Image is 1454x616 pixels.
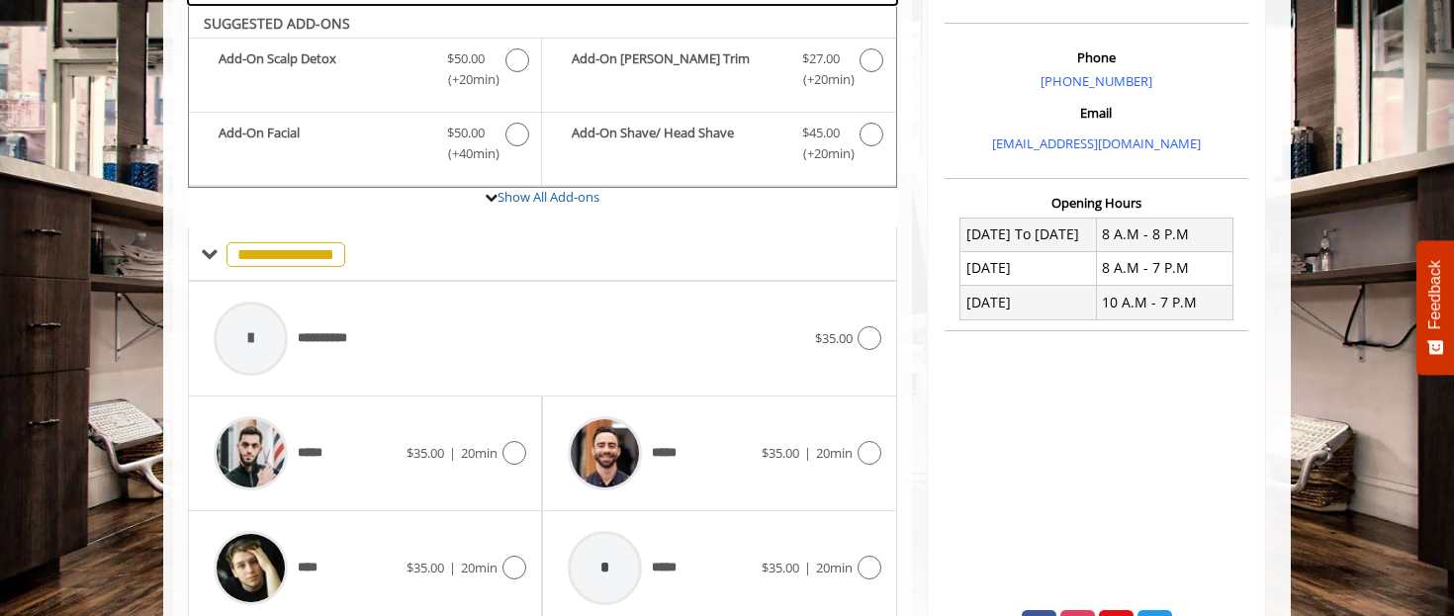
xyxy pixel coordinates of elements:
[945,196,1248,210] h3: Opening Hours
[552,123,885,169] label: Add-On Shave/ Head Shave
[1096,286,1232,319] td: 10 A.M - 7 P.M
[407,559,444,576] span: $35.00
[449,444,456,462] span: |
[498,188,599,206] a: Show All Add-ons
[461,559,498,576] span: 20min
[437,69,496,90] span: (+20min )
[791,69,850,90] span: (+20min )
[960,218,1097,251] td: [DATE] To [DATE]
[802,48,840,69] span: $27.00
[437,143,496,164] span: (+40min )
[219,123,427,164] b: Add-On Facial
[804,559,811,576] span: |
[188,5,897,189] div: Buzz Cut/Senior Cut Add-onS
[447,123,485,143] span: $50.00
[950,50,1243,64] h3: Phone
[572,123,781,164] b: Add-On Shave/ Head Shave
[447,48,485,69] span: $50.00
[1426,260,1444,329] span: Feedback
[1096,218,1232,251] td: 8 A.M - 8 P.M
[992,134,1201,152] a: [EMAIL_ADDRESS][DOMAIN_NAME]
[219,48,427,90] b: Add-On Scalp Detox
[815,329,853,347] span: $35.00
[449,559,456,576] span: |
[461,444,498,462] span: 20min
[816,559,853,576] span: 20min
[204,14,350,33] b: SUGGESTED ADD-ONS
[1041,72,1152,90] a: [PHONE_NUMBER]
[552,48,885,95] label: Add-On Beard Trim
[960,286,1097,319] td: [DATE]
[572,48,781,90] b: Add-On [PERSON_NAME] Trim
[791,143,850,164] span: (+20min )
[950,106,1243,120] h3: Email
[1096,251,1232,285] td: 8 A.M - 7 P.M
[802,123,840,143] span: $45.00
[1416,240,1454,375] button: Feedback - Show survey
[199,123,531,169] label: Add-On Facial
[407,444,444,462] span: $35.00
[960,251,1097,285] td: [DATE]
[816,444,853,462] span: 20min
[762,444,799,462] span: $35.00
[804,444,811,462] span: |
[199,48,531,95] label: Add-On Scalp Detox
[762,559,799,576] span: $35.00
